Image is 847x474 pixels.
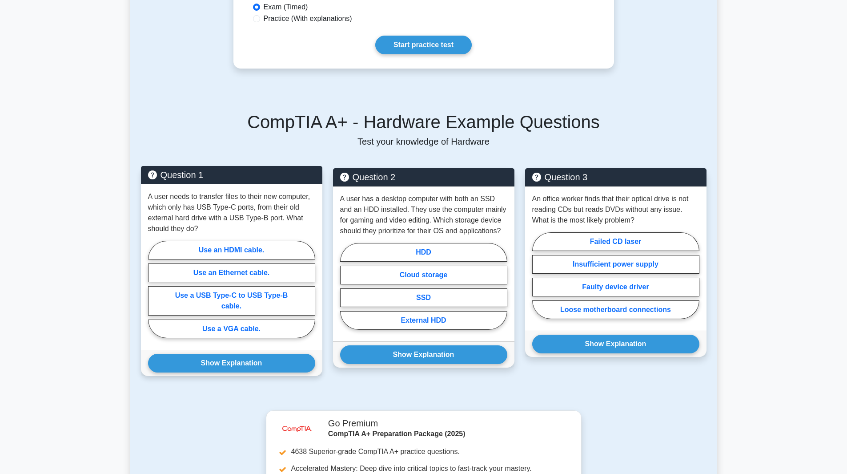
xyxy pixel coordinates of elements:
label: Exam (Timed) [264,2,308,12]
h5: CompTIA A+ - Hardware Example Questions [141,111,707,133]
p: Test your knowledge of Hardware [141,136,707,147]
button: Show Explanation [148,354,315,373]
h5: Question 1 [148,170,315,180]
label: SSD [340,288,507,307]
button: Show Explanation [532,335,699,353]
p: A user has a desktop computer with both an SSD and an HDD installed. They use the computer mainly... [340,194,507,236]
label: Faulty device driver [532,278,699,296]
label: Failed CD laser [532,232,699,251]
label: Practice (With explanations) [264,13,352,24]
h5: Question 3 [532,172,699,182]
a: Start practice test [375,36,472,54]
label: Loose motherboard connections [532,300,699,319]
h5: Question 2 [340,172,507,182]
p: An office worker finds that their optical drive is not reading CDs but reads DVDs without any iss... [532,194,699,226]
label: Use an Ethernet cable. [148,263,315,282]
button: Show Explanation [340,345,507,364]
label: Use a USB Type-C to USB Type-B cable. [148,286,315,316]
label: HDD [340,243,507,262]
label: Use an HDMI cable. [148,241,315,259]
label: Use a VGA cable. [148,320,315,338]
label: Insufficient power supply [532,255,699,274]
label: Cloud storage [340,266,507,284]
label: External HDD [340,311,507,330]
p: A user needs to transfer files to their new computer, which only has USB Type-C ports, from their... [148,191,315,234]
